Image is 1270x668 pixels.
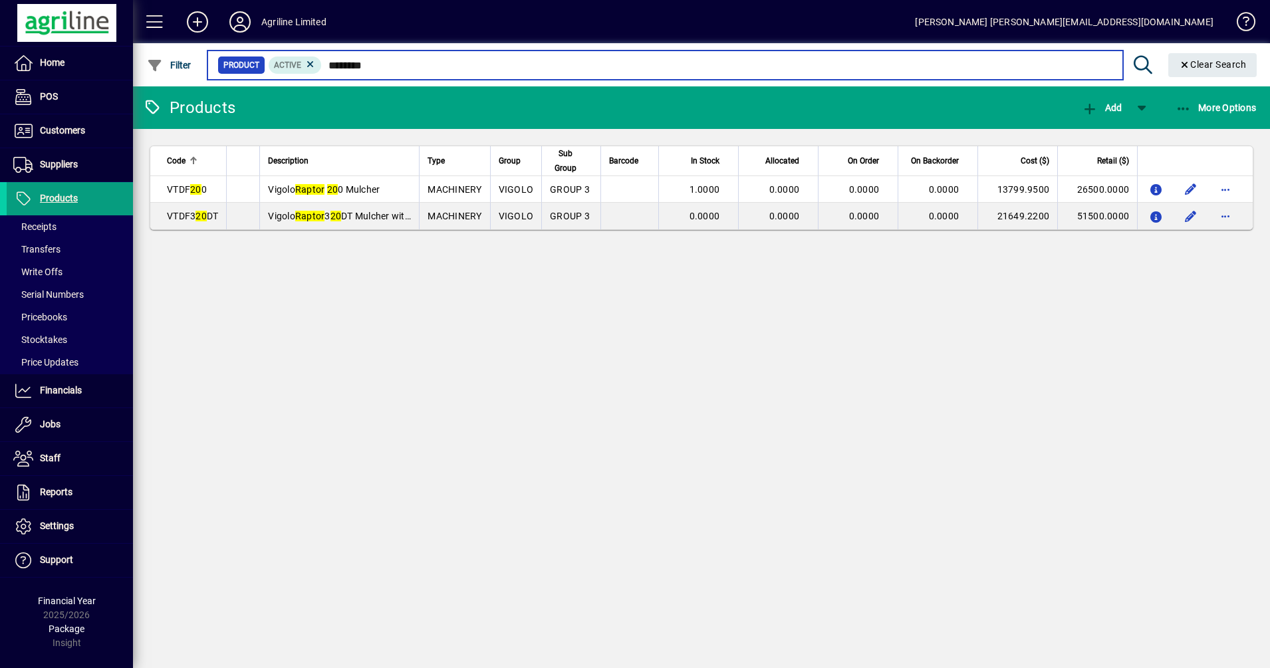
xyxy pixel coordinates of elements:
span: 0.0000 [849,184,880,195]
div: On Order [826,154,891,168]
a: Pricebooks [7,306,133,328]
div: On Backorder [906,154,971,168]
button: Clear [1168,53,1257,77]
em: Raptor [295,211,325,221]
span: Cost ($) [1021,154,1049,168]
span: MACHINERY [428,211,481,221]
a: Receipts [7,215,133,238]
button: Profile [219,10,261,34]
span: Serial Numbers [13,289,84,300]
button: More Options [1172,96,1260,120]
em: 20 [330,211,342,221]
div: Barcode [609,154,650,168]
span: Product [223,58,259,72]
span: Settings [40,520,74,531]
span: Financial Year [38,596,96,606]
a: Staff [7,442,133,475]
a: Price Updates [7,351,133,374]
div: [PERSON_NAME] [PERSON_NAME][EMAIL_ADDRESS][DOMAIN_NAME] [915,11,1213,33]
span: Write Offs [13,267,63,277]
button: Add [1079,96,1125,120]
a: POS [7,80,133,114]
em: 20 [195,211,207,221]
span: Clear Search [1179,59,1247,70]
span: Transfers [13,244,61,255]
td: 13799.9500 [977,176,1057,203]
span: More Options [1176,102,1257,113]
td: 21649.2200 [977,203,1057,229]
a: Stocktakes [7,328,133,351]
button: Filter [144,53,195,77]
a: Jobs [7,408,133,441]
span: 0.0000 [769,211,800,221]
span: Support [40,554,73,565]
span: Retail ($) [1097,154,1129,168]
span: 0.0000 [690,211,720,221]
button: More options [1215,179,1236,200]
span: Vigolo 0 Mulcher [268,184,380,195]
span: Pricebooks [13,312,67,322]
span: Staff [40,453,61,463]
a: Transfers [7,238,133,261]
em: Raptor [295,184,325,195]
button: Add [176,10,219,34]
span: VIGOLO [499,211,534,221]
span: POS [40,91,58,102]
a: Serial Numbers [7,283,133,306]
a: Settings [7,510,133,543]
span: Jobs [40,419,61,429]
em: 20 [190,184,201,195]
span: MACHINERY [428,184,481,195]
div: Code [167,154,218,168]
span: Group [499,154,521,168]
td: 51500.0000 [1057,203,1137,229]
span: Type [428,154,445,168]
span: VIGOLO [499,184,534,195]
span: 0.0000 [849,211,880,221]
span: GROUP 3 [550,184,590,195]
span: On Backorder [911,154,959,168]
div: Sub Group [550,146,592,175]
div: Allocated [747,154,811,168]
span: Price Updates [13,357,78,368]
span: Vigolo 3 DT Mulcher with roller [268,211,434,221]
span: 0.0000 [929,184,959,195]
em: 20 [327,184,338,195]
a: Write Offs [7,261,133,283]
div: Agriline Limited [261,11,326,33]
button: Edit [1180,179,1202,200]
span: Stocktakes [13,334,67,345]
button: More options [1215,205,1236,227]
span: Add [1082,102,1122,113]
span: Suppliers [40,159,78,169]
a: Knowledge Base [1227,3,1253,46]
span: 0.0000 [929,211,959,221]
span: VTDF 0 [167,184,207,195]
span: Code [167,154,186,168]
span: VTDF3 DT [167,211,218,221]
a: Reports [7,476,133,509]
a: Customers [7,114,133,148]
span: Description [268,154,309,168]
a: Financials [7,374,133,407]
a: Suppliers [7,148,133,181]
span: Barcode [609,154,638,168]
span: GROUP 3 [550,211,590,221]
span: Allocated [765,154,799,168]
span: In Stock [691,154,719,168]
span: Receipts [13,221,57,232]
span: 0.0000 [769,184,800,195]
mat-chip: Activation Status: Active [269,56,322,74]
div: Group [499,154,534,168]
span: Products [40,193,78,203]
span: On Order [848,154,879,168]
button: Edit [1180,205,1202,227]
span: Filter [147,60,191,70]
a: Support [7,544,133,577]
div: Products [143,97,235,118]
span: Active [274,60,301,70]
span: Home [40,57,64,68]
span: Sub Group [550,146,580,175]
a: Home [7,47,133,80]
span: Financials [40,385,82,395]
